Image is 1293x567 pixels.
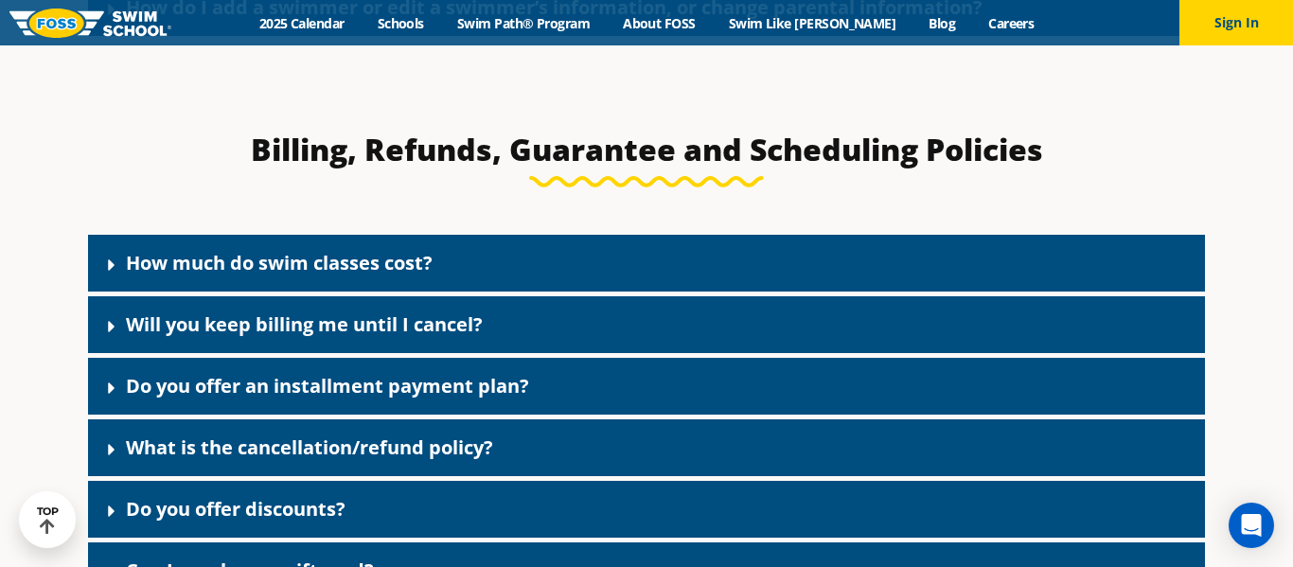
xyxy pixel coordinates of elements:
[9,9,171,38] img: FOSS Swim School Logo
[912,14,972,32] a: Blog
[88,358,1205,415] div: Do you offer an installment payment plan?
[242,14,361,32] a: 2025 Calendar
[126,250,433,275] a: How much do swim classes cost?
[126,311,483,337] a: Will you keep billing me until I cancel?
[126,496,345,522] a: Do you offer discounts?
[712,14,912,32] a: Swim Like [PERSON_NAME]
[37,505,59,535] div: TOP
[440,14,606,32] a: Swim Path® Program
[88,419,1205,476] div: What is the cancellation/refund policy?
[88,481,1205,538] div: Do you offer discounts?
[126,373,529,399] a: Do you offer an installment payment plan?
[972,14,1051,32] a: Careers
[126,434,493,460] a: What is the cancellation/refund policy?
[200,131,1093,168] h3: Billing, Refunds, Guarantee and Scheduling Policies
[1229,503,1274,548] div: Open Intercom Messenger
[88,235,1205,292] div: How much do swim classes cost?
[88,296,1205,353] div: Will you keep billing me until I cancel?
[361,14,440,32] a: Schools
[607,14,713,32] a: About FOSS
